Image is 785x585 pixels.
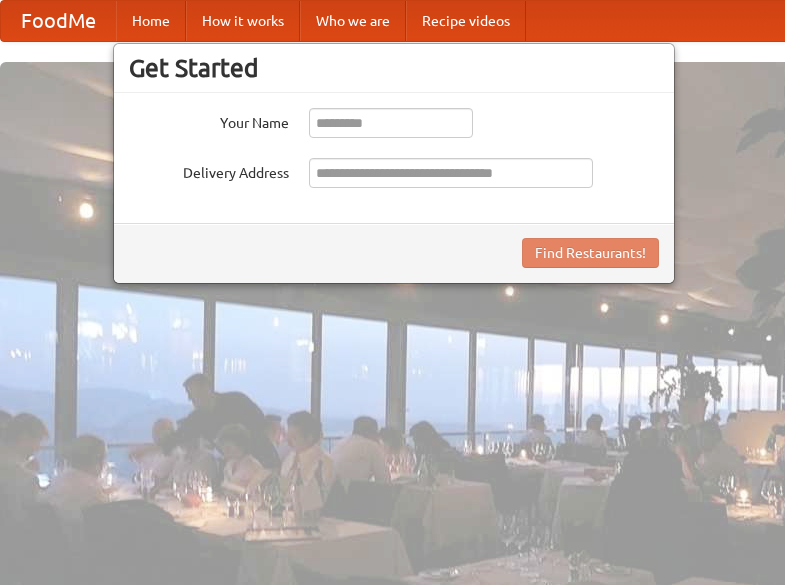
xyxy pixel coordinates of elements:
[116,1,186,41] a: Home
[186,1,300,41] a: How it works
[129,158,289,183] label: Delivery Address
[300,1,406,41] a: Who we are
[129,108,289,133] label: Your Name
[1,1,116,41] a: FoodMe
[129,53,659,83] h3: Get Started
[522,238,659,268] button: Find Restaurants!
[406,1,526,41] a: Recipe videos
